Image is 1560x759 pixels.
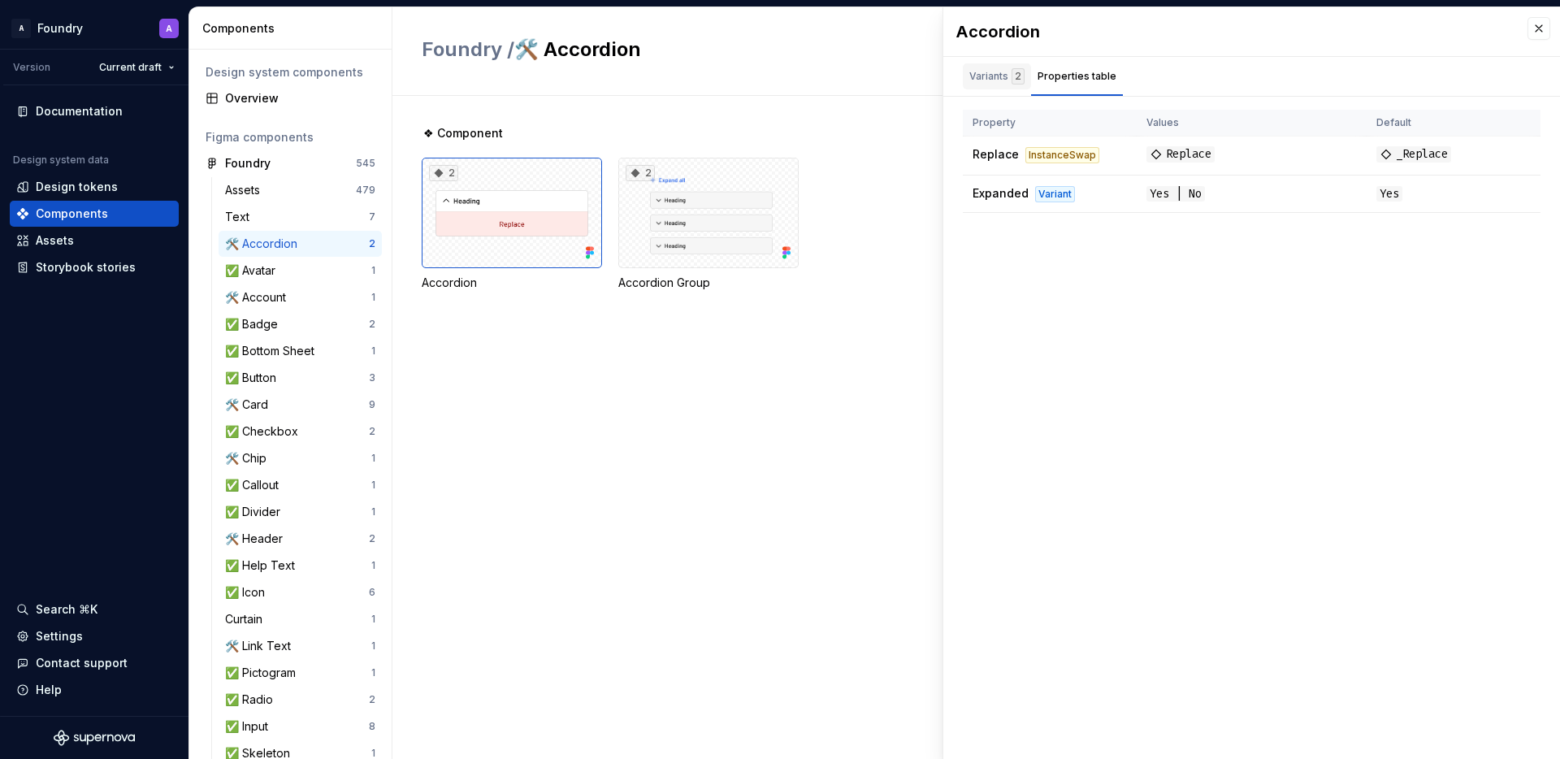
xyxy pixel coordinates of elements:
div: Version [13,61,50,74]
svg: Supernova Logo [54,730,135,746]
div: 2 [429,165,458,181]
div: ✅ Icon [225,584,271,601]
div: 2 [369,237,375,250]
div: 🛠️ Chip [225,450,273,466]
div: Components [36,206,108,222]
div: 🛠️ Accordion [225,236,304,252]
div: Settings [36,628,83,644]
div: 1 [371,640,375,653]
span: Replace [973,147,1019,161]
a: Assets479 [219,177,382,203]
span: Yes [1376,186,1402,202]
a: Components [10,201,179,227]
div: 6 [369,586,375,599]
a: 🛠️ Card9 [219,392,382,418]
span: ❖ Component [423,125,503,141]
button: Help [10,677,179,703]
a: Assets [10,228,179,254]
div: Search ⌘K [36,601,97,618]
div: Variant [1035,186,1075,202]
span: Replace [1146,146,1215,163]
div: Foundry [225,155,271,171]
div: Assets [36,232,74,249]
th: Property [963,110,1137,137]
div: Contact support [36,655,128,671]
span: _Replace [1376,146,1451,163]
div: 🛠️ Header [225,531,289,547]
a: ✅ Help Text1 [219,553,382,579]
a: Documentation [10,98,179,124]
div: 479 [356,184,375,197]
div: 1 [371,613,375,626]
div: 1 [371,291,375,304]
div: InstanceSwap [1025,147,1099,163]
div: Design system data [13,154,109,167]
div: 2 [1012,68,1025,85]
div: Curtain [225,611,269,627]
div: 2 [369,425,375,438]
div: Design system components [206,64,375,80]
div: ✅ Divider [225,504,287,520]
div: ✅ Checkbox [225,423,305,440]
div: ✅ Badge [225,316,284,332]
div: ✅ Avatar [225,262,282,279]
div: Help [36,682,62,698]
div: Variants [969,68,1025,85]
button: AFoundryA [3,11,185,46]
div: 2 [369,532,375,545]
span: Expanded [973,186,1029,200]
span: Current draft [99,61,162,74]
a: ✅ Icon6 [219,579,382,605]
div: 1 [371,505,375,518]
a: Overview [199,85,382,111]
div: A [166,22,172,35]
div: ✅ Input [225,718,275,735]
a: 🛠️ Link Text1 [219,633,382,659]
a: Storybook stories [10,254,179,280]
div: 🛠️ Link Text [225,638,297,654]
div: Accordion Group [618,275,799,291]
a: ✅ Checkbox2 [219,419,382,445]
button: Current draft [92,56,182,79]
a: ✅ Input8 [219,713,382,739]
div: Text [225,209,256,225]
a: ✅ Callout1 [219,472,382,498]
a: ✅ Badge2 [219,311,382,337]
span: Foundry / [422,37,514,61]
div: Assets [225,182,266,198]
div: 9 [369,398,375,411]
a: ✅ Divider1 [219,499,382,525]
div: Foundry [37,20,83,37]
a: 🛠️ Header2 [219,526,382,552]
div: ✅ Bottom Sheet [225,343,321,359]
div: 3 [369,371,375,384]
a: ✅ Bottom Sheet1 [219,338,382,364]
div: 2Accordion [422,158,602,291]
a: 🛠️ Accordion2 [219,231,382,257]
div: Figma components [206,129,375,145]
div: ✅ Radio [225,692,279,708]
div: 1 [371,452,375,465]
div: 1 [371,264,375,277]
a: 🛠️ Account1 [219,284,382,310]
div: 1 [371,666,375,679]
div: A [11,19,31,38]
div: 545 [356,157,375,170]
div: 8 [369,720,375,733]
div: ✅ Help Text [225,557,301,574]
div: 7 [369,210,375,223]
div: Documentation [36,103,123,119]
a: 🛠️ Chip1 [219,445,382,471]
h2: 🛠️ Accordion [422,37,1300,63]
a: ✅ Button3 [219,365,382,391]
a: Curtain1 [219,606,382,632]
div: Accordion [422,275,602,291]
div: Accordion [956,20,1511,43]
th: Values [1137,110,1367,137]
div: Components [202,20,385,37]
div: ✅ Button [225,370,283,386]
button: Search ⌘K [10,596,179,622]
a: ✅ Pictogram1 [219,660,382,686]
div: ✅ Callout [225,477,285,493]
